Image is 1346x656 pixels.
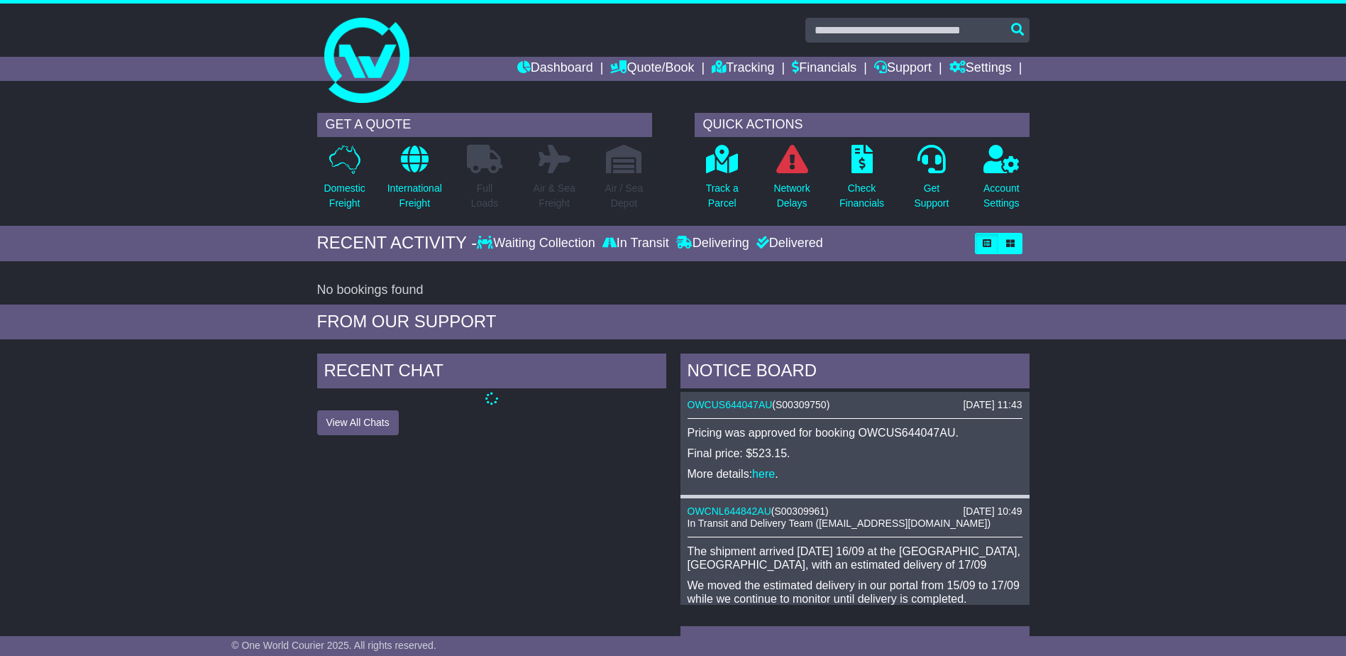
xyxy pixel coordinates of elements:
[387,181,442,211] p: International Freight
[706,181,739,211] p: Track a Parcel
[874,57,932,81] a: Support
[517,57,593,81] a: Dashboard
[963,505,1022,518] div: [DATE] 10:49
[317,233,478,253] div: RECENT ACTIVITY -
[913,144,949,219] a: GetSupport
[914,181,949,211] p: Get Support
[792,57,856,81] a: Financials
[688,505,1022,518] div: ( )
[688,518,991,529] span: In Transit and Delivery Team ([EMAIL_ADDRESS][DOMAIN_NAME])
[317,354,666,392] div: RECENT CHAT
[673,236,753,251] div: Delivering
[773,144,810,219] a: NetworkDelays
[688,505,771,517] a: OWCNL644842AU
[317,410,399,435] button: View All Chats
[387,144,443,219] a: InternationalFreight
[712,57,774,81] a: Tracking
[774,505,825,517] span: S00309961
[317,312,1030,332] div: FROM OUR SUPPORT
[324,181,365,211] p: Domestic Freight
[695,113,1030,137] div: QUICK ACTIONS
[688,545,1022,572] p: The shipment arrived [DATE] 16/09 at the [GEOGRAPHIC_DATA], [GEOGRAPHIC_DATA], with an estimated ...
[317,283,1030,298] div: No bookings found
[776,399,827,410] span: S00309750
[688,399,1022,411] div: ( )
[323,144,365,219] a: DomesticFreight
[688,579,1022,606] p: We moved the estimated delivery in our portal from 15/09 to 17/09 while we continue to monitor un...
[688,426,1022,439] p: Pricing was approved for booking OWCUS644047AU.
[688,399,773,410] a: OWCUS644047AU
[963,399,1022,411] div: [DATE] 11:43
[605,181,644,211] p: Air / Sea Depot
[467,181,502,211] p: Full Loads
[680,354,1030,392] div: NOTICE BOARD
[534,181,575,211] p: Air & Sea Freight
[752,468,775,480] a: here
[839,181,884,211] p: Check Financials
[231,640,436,651] span: © One World Courier 2025. All rights reserved.
[983,181,1020,211] p: Account Settings
[688,447,1022,460] p: Final price: $523.15.
[477,236,598,251] div: Waiting Collection
[983,144,1020,219] a: AccountSettings
[949,57,1012,81] a: Settings
[773,181,810,211] p: Network Delays
[839,144,885,219] a: CheckFinancials
[688,467,1022,481] p: More details: .
[705,144,739,219] a: Track aParcel
[317,113,652,137] div: GET A QUOTE
[753,236,823,251] div: Delivered
[610,57,694,81] a: Quote/Book
[599,236,673,251] div: In Transit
